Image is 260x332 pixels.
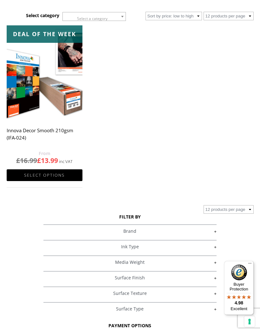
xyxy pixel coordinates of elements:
a: + [43,259,216,265]
h3: FILTER BY [43,214,216,220]
a: + [43,228,216,234]
a: + [43,275,216,281]
h3: PAYMENT OPTIONS [43,322,216,329]
h2: Innova Decor Smooth 210gsm (IFA-024) [7,124,83,150]
button: Your consent preferences for tracking technologies [244,316,255,327]
p: Buyer Protection [224,282,254,291]
h4: Surface Finish [43,271,216,284]
a: + [43,290,216,296]
bdi: 13.99 [37,156,58,165]
img: Innova Decor Smooth 210gsm (IFA-024) [7,25,83,120]
h4: Media Weight [43,256,216,268]
a: Select options for “Innova Decor Smooth 210gsm (IFA-024)” [7,169,83,181]
span: Select a category [77,16,107,21]
span: £ [16,156,20,165]
span: £ [37,156,41,165]
h4: Ink Type [43,240,216,253]
h4: Surface Type [43,302,216,315]
button: Menu [246,261,254,269]
a: + [43,306,216,312]
a: Deal of the week Innova Decor Smooth 210gsm (IFA-024) £16.99£13.99 [7,25,83,165]
button: Trusted Shops TrustmarkBuyer Protection4.98Excellent [224,261,254,315]
div: Deal of the week [7,25,83,43]
h4: Brand [43,225,216,237]
img: Trusted Shops Trustmark [231,264,247,280]
a: + [43,244,216,250]
bdi: 16.99 [16,156,37,165]
h4: Surface Texture [43,287,216,299]
h3: Select category [26,12,59,18]
select: Shop order [146,12,202,20]
span: 4.98 [235,300,243,305]
p: Excellent [224,306,254,311]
